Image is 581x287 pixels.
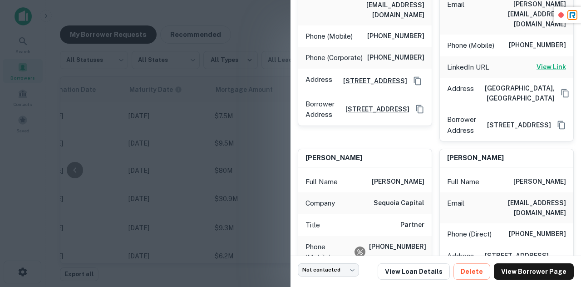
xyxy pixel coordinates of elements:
p: Address [305,74,332,88]
h6: Partner [400,220,424,231]
p: Phone (Mobile) [447,40,494,51]
a: [STREET_ADDRESS] [338,104,409,114]
p: Phone (Direct) [447,229,492,240]
button: Delete [453,263,490,280]
h6: [GEOGRAPHIC_DATA], [GEOGRAPHIC_DATA] [478,83,555,103]
h6: [EMAIL_ADDRESS][DOMAIN_NAME] [468,198,566,218]
h6: [PHONE_NUMBER] [367,52,424,63]
p: Phone (Corporate) [305,52,363,63]
p: Email [447,198,464,218]
h6: sequoia capital [374,198,424,209]
p: Phone (Mobile) [305,31,353,42]
h6: [PERSON_NAME] [513,176,566,187]
h6: [PHONE_NUMBER] [367,31,424,42]
h6: [PHONE_NUMBER] [509,229,566,240]
p: LinkedIn URL [447,62,489,73]
h6: [PHONE_NUMBER] [369,242,424,263]
iframe: Chat Widget [536,214,581,258]
a: [STREET_ADDRESS] [480,120,551,130]
a: View Link [537,62,566,73]
div: Requests to not be contacted at this number [355,247,365,257]
p: Full Name [447,176,479,187]
h6: [PHONE_NUMBER] [509,40,566,51]
p: Title [305,220,320,231]
div: Not contacted [298,263,359,277]
h6: [PERSON_NAME] [372,176,424,187]
button: Copy Address [555,118,568,132]
p: Phone (Mobile) [305,242,351,263]
p: Company [305,198,335,209]
a: View Loan Details [378,263,450,280]
a: [STREET_ADDRESS][PERSON_NAME] [478,251,549,271]
a: [STREET_ADDRESS] [336,76,407,86]
p: Address [447,83,474,103]
a: View Borrower Page [494,263,574,280]
button: Copy Address [413,102,427,116]
p: Address [447,251,474,271]
h6: View Link [537,62,566,72]
h6: [PERSON_NAME] [447,153,504,163]
p: Full Name [305,176,338,187]
h6: [PERSON_NAME] [305,153,362,163]
p: Borrower Address [305,99,335,120]
p: Borrower Address [447,114,476,136]
button: Copy Address [558,86,572,100]
button: Copy Address [411,74,424,88]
